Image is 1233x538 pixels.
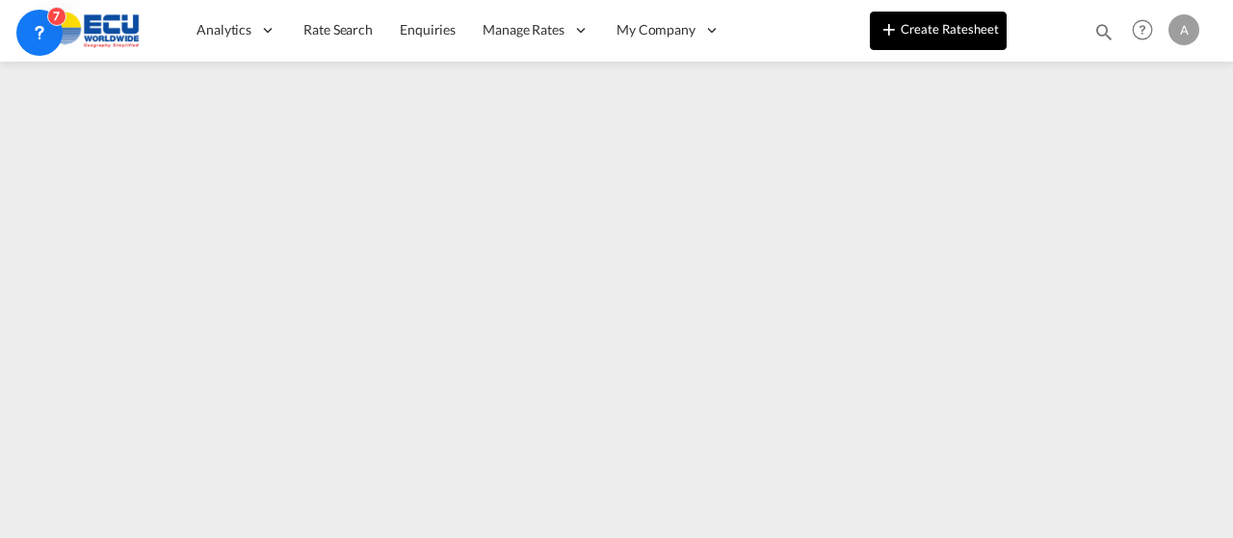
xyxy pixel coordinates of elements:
[1126,13,1159,46] span: Help
[870,12,1007,50] button: icon-plus 400-fgCreate Ratesheet
[1168,14,1199,45] div: A
[483,20,564,39] span: Manage Rates
[1093,21,1115,50] div: icon-magnify
[878,17,901,40] md-icon: icon-plus 400-fg
[1093,21,1115,42] md-icon: icon-magnify
[197,20,251,39] span: Analytics
[400,21,456,38] span: Enquiries
[616,20,695,39] span: My Company
[1126,13,1168,48] div: Help
[29,9,159,52] img: 6cccb1402a9411edb762cf9624ab9cda.png
[303,21,373,38] span: Rate Search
